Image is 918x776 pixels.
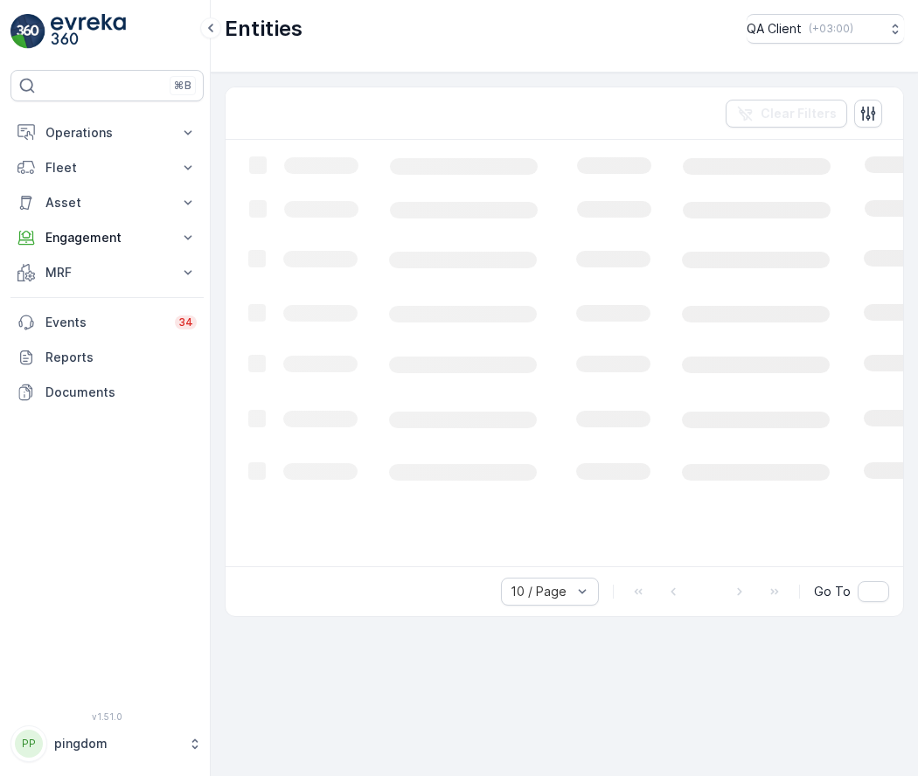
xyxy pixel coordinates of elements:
p: QA Client [747,20,802,38]
a: Documents [10,375,204,410]
p: Fleet [45,159,169,177]
div: PP [15,730,43,758]
a: Events34 [10,305,204,340]
p: Operations [45,124,169,142]
button: Asset [10,185,204,220]
p: 34 [178,315,193,329]
span: Go To [814,583,851,600]
p: Engagement [45,229,169,246]
p: pingdom [54,735,179,752]
p: Events [45,314,164,331]
p: Entities [225,15,303,43]
button: Fleet [10,150,204,185]
a: Reports [10,340,204,375]
p: ( +03:00 ) [809,22,853,36]
button: PPpingdom [10,725,204,762]
button: QA Client(+03:00) [747,14,904,44]
p: Clear Filters [761,105,837,122]
button: Clear Filters [726,100,847,128]
button: Operations [10,115,204,150]
p: ⌘B [174,79,191,93]
p: Reports [45,349,197,366]
p: Documents [45,384,197,401]
img: logo [10,14,45,49]
span: v 1.51.0 [10,711,204,722]
p: MRF [45,264,169,281]
img: logo_light-DOdMpM7g.png [51,14,126,49]
button: Engagement [10,220,204,255]
p: Asset [45,194,169,211]
button: MRF [10,255,204,290]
